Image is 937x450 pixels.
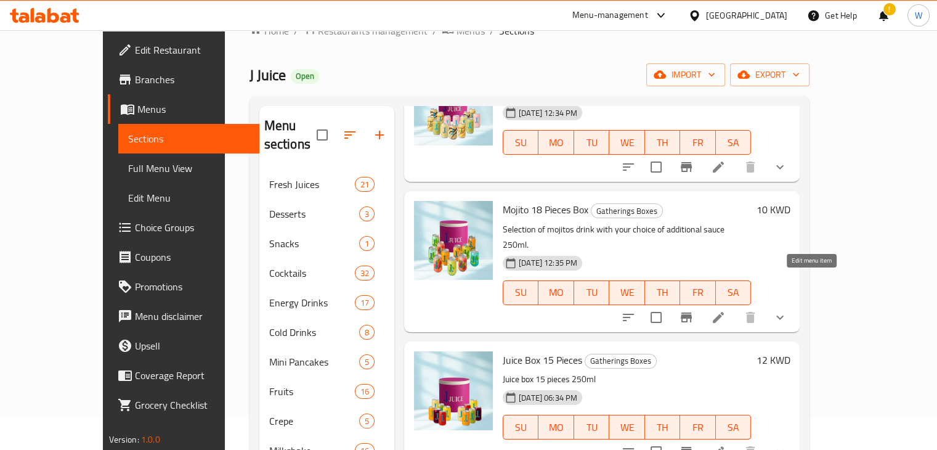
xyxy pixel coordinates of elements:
span: Mini Pancakes [269,354,359,369]
button: FR [680,130,716,155]
span: Fruits [269,384,355,399]
span: TH [650,134,676,152]
span: TH [650,284,676,301]
span: import [656,67,715,83]
img: Mojito 18 Pieces Box [414,201,493,280]
span: Cocktails [269,266,355,280]
div: [GEOGRAPHIC_DATA] [706,9,787,22]
div: Fresh Juices21 [259,170,394,199]
button: Branch-specific-item [671,303,701,332]
span: WE [614,134,640,152]
span: Choice Groups [135,220,249,235]
span: [DATE] 12:35 PM [514,257,582,269]
a: Edit Menu [118,183,259,213]
span: Select to update [643,305,669,330]
button: WE [609,280,645,305]
div: Mini Pancakes5 [259,347,394,377]
span: SA [721,134,747,152]
span: export [740,67,800,83]
div: items [355,295,375,310]
a: Coverage Report [108,361,259,390]
button: SA [716,280,752,305]
span: Gatherings Boxes [591,204,662,218]
span: Edit Restaurant [135,43,249,57]
span: SA [721,419,747,436]
span: TH [650,419,676,436]
span: Sort sections [335,120,365,150]
span: Full Menu View [128,161,249,176]
a: Full Menu View [118,153,259,183]
span: [DATE] 06:34 PM [514,392,582,404]
li: / [432,23,437,38]
div: Snacks [269,236,359,251]
a: Grocery Checklist [108,390,259,420]
a: Branches [108,65,259,94]
span: TU [579,284,605,301]
span: 21 [355,179,374,190]
span: SA [721,284,747,301]
h6: 12 KWD [756,351,790,369]
span: [DATE] 12:34 PM [514,107,582,119]
svg: Show Choices [773,160,787,174]
span: 5 [360,415,374,427]
a: Edit menu item [711,160,726,174]
p: Selection of mojitos drink with your choice of additional sauce 250ml. [503,222,751,253]
span: Sections [499,23,534,38]
a: Sections [118,124,259,153]
div: Fruits16 [259,377,394,406]
span: Upsell [135,338,249,353]
button: TH [645,280,681,305]
span: Mojito 18 Pieces Box [503,200,588,219]
button: show more [765,303,795,332]
div: Gatherings Boxes [591,203,663,218]
button: MO [538,280,574,305]
button: SU [503,280,538,305]
button: Branch-specific-item [671,152,701,182]
div: items [355,177,375,192]
button: WE [609,130,645,155]
div: items [359,354,375,369]
h2: Menu sections [264,117,317,153]
span: SU [508,134,533,152]
li: / [490,23,494,38]
span: Select all sections [309,122,335,148]
span: FR [685,284,711,301]
button: show more [765,152,795,182]
span: Gatherings Boxes [585,354,656,368]
span: Restaurants management [318,23,428,38]
span: SU [508,284,533,301]
span: Energy Drinks [269,295,355,310]
span: W [915,9,922,22]
span: Cold Drinks [269,325,359,340]
img: Juice Box 15 Pieces [414,351,493,430]
div: items [359,236,375,251]
div: items [359,325,375,340]
button: TH [645,130,681,155]
span: SU [508,419,533,436]
span: 3 [360,208,374,220]
span: Branches [135,72,249,87]
button: delete [736,152,765,182]
div: items [359,414,375,428]
span: Menus [456,23,485,38]
span: Edit Menu [128,190,249,205]
div: Crepe [269,414,359,428]
button: import [646,63,725,86]
a: Coupons [108,242,259,272]
button: TU [574,415,610,440]
span: Fresh Juices [269,177,355,192]
button: TU [574,280,610,305]
span: Promotions [135,279,249,294]
span: Coupons [135,250,249,264]
span: MO [543,284,569,301]
span: Desserts [269,207,359,221]
button: MO [538,130,574,155]
div: Open [291,69,319,84]
div: Menu-management [572,8,648,23]
span: TU [579,134,605,152]
a: Restaurants management [303,23,428,39]
div: Desserts3 [259,199,394,229]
